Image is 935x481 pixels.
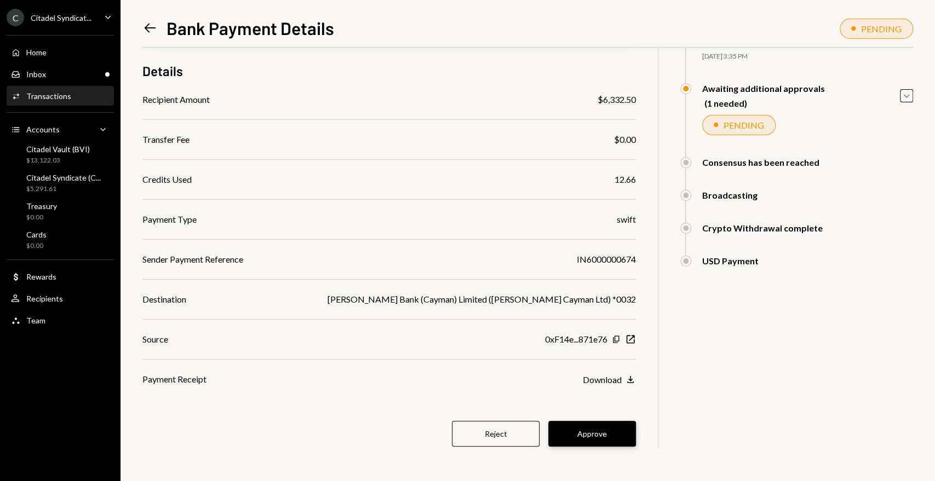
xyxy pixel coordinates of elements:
[328,293,636,306] div: [PERSON_NAME] Bank (Cayman) Limited ([PERSON_NAME] Cayman Ltd) *0032
[583,374,622,385] div: Download
[7,64,114,84] a: Inbox
[7,227,114,253] a: Cards$0.00
[583,374,636,386] button: Download
[26,48,47,57] div: Home
[702,190,758,200] div: Broadcasting
[702,52,913,61] div: [DATE] 3:35 PM
[548,421,636,447] button: Approve
[702,223,823,233] div: Crypto Withdrawal complete
[724,120,764,130] div: PENDING
[142,133,190,146] div: Transfer Fee
[452,421,540,447] button: Reject
[7,141,114,167] a: Citadel Vault (BVI)$13,122.03
[26,241,47,251] div: $0.00
[615,173,636,186] div: 12.66
[26,272,56,281] div: Rewards
[142,62,183,80] h3: Details
[7,288,114,308] a: Recipients
[861,24,902,34] div: PENDING
[26,201,57,211] div: Treasury
[7,266,114,286] a: Rewards
[142,93,210,106] div: Recipient Amount
[617,213,636,226] div: swift
[704,98,825,108] div: (1 needed)
[7,198,114,224] a: Treasury$0.00
[26,156,90,165] div: $13,122.03
[142,373,206,386] div: Payment Receipt
[167,17,334,39] h1: Bank Payment Details
[26,213,57,222] div: $0.00
[26,69,46,79] div: Inbox
[26,91,71,101] div: Transactions
[7,9,24,26] div: C
[142,173,192,186] div: Credits Used
[26,184,101,194] div: $5,291.61
[26,125,60,134] div: Accounts
[598,93,636,106] div: $6,332.50
[577,253,636,266] div: IN6000000674
[545,333,607,346] div: 0xF14e...871e76
[26,316,45,325] div: Team
[26,230,47,239] div: Cards
[702,157,819,167] div: Consensus has been reached
[142,213,197,226] div: Payment Type
[26,294,63,303] div: Recipients
[142,293,186,306] div: Destination
[31,13,91,22] div: Citadel Syndicat...
[142,333,168,346] div: Source
[26,173,101,182] div: Citadel Syndicate (C...
[7,86,114,106] a: Transactions
[7,170,114,196] a: Citadel Syndicate (C...$5,291.61
[614,133,636,146] div: $0.00
[7,310,114,330] a: Team
[26,144,90,154] div: Citadel Vault (BVI)
[7,119,114,139] a: Accounts
[142,253,243,266] div: Sender Payment Reference
[7,42,114,62] a: Home
[702,83,825,94] div: Awaiting additional approvals
[702,256,759,266] div: USD Payment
